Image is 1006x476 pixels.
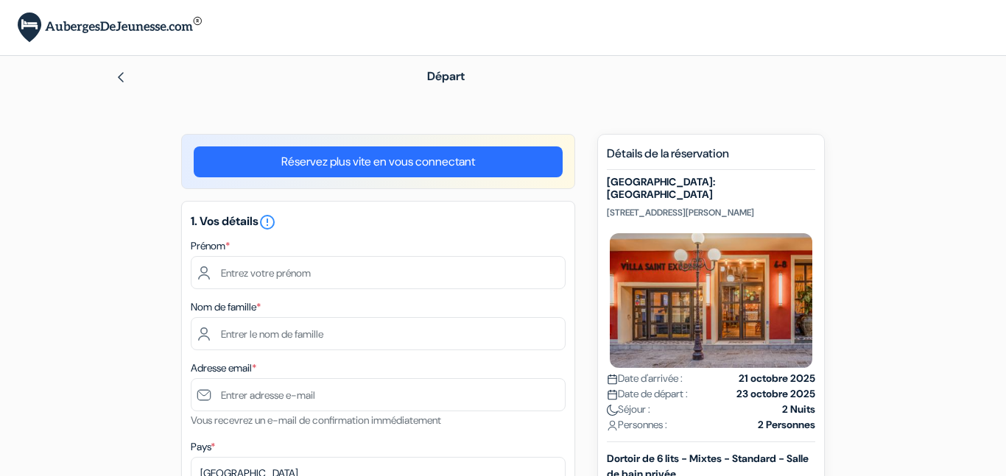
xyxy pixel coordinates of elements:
[782,402,815,417] strong: 2 Nuits
[191,360,256,376] label: Adresse email
[191,439,215,455] label: Pays
[18,13,202,43] img: AubergesDeJeunesse.com
[258,213,276,231] i: error_outline
[607,176,815,201] h5: [GEOGRAPHIC_DATA]: [GEOGRAPHIC_DATA]
[607,417,667,433] span: Personnes :
[607,405,618,416] img: moon.svg
[607,207,815,219] p: [STREET_ADDRESS][PERSON_NAME]
[115,71,127,83] img: left_arrow.svg
[191,256,566,289] input: Entrez votre prénom
[736,386,815,402] strong: 23 octobre 2025
[607,146,815,170] h5: Détails de la réservation
[191,238,230,254] label: Prénom
[191,317,566,350] input: Entrer le nom de famille
[258,213,276,229] a: error_outline
[194,146,563,177] a: Réservez plus vite en vous connectant
[607,374,618,385] img: calendar.svg
[191,299,261,315] label: Nom de famille
[758,417,815,433] strong: 2 Personnes
[739,371,815,386] strong: 21 octobre 2025
[607,420,618,431] img: user_icon.svg
[607,371,683,386] span: Date d'arrivée :
[427,68,465,84] span: Départ
[191,213,566,231] h5: 1. Vos détails
[191,378,566,411] input: Entrer adresse e-mail
[191,413,441,427] small: Vous recevrez un e-mail de confirmation immédiatement
[607,386,688,402] span: Date de départ :
[607,402,650,417] span: Séjour :
[607,389,618,400] img: calendar.svg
